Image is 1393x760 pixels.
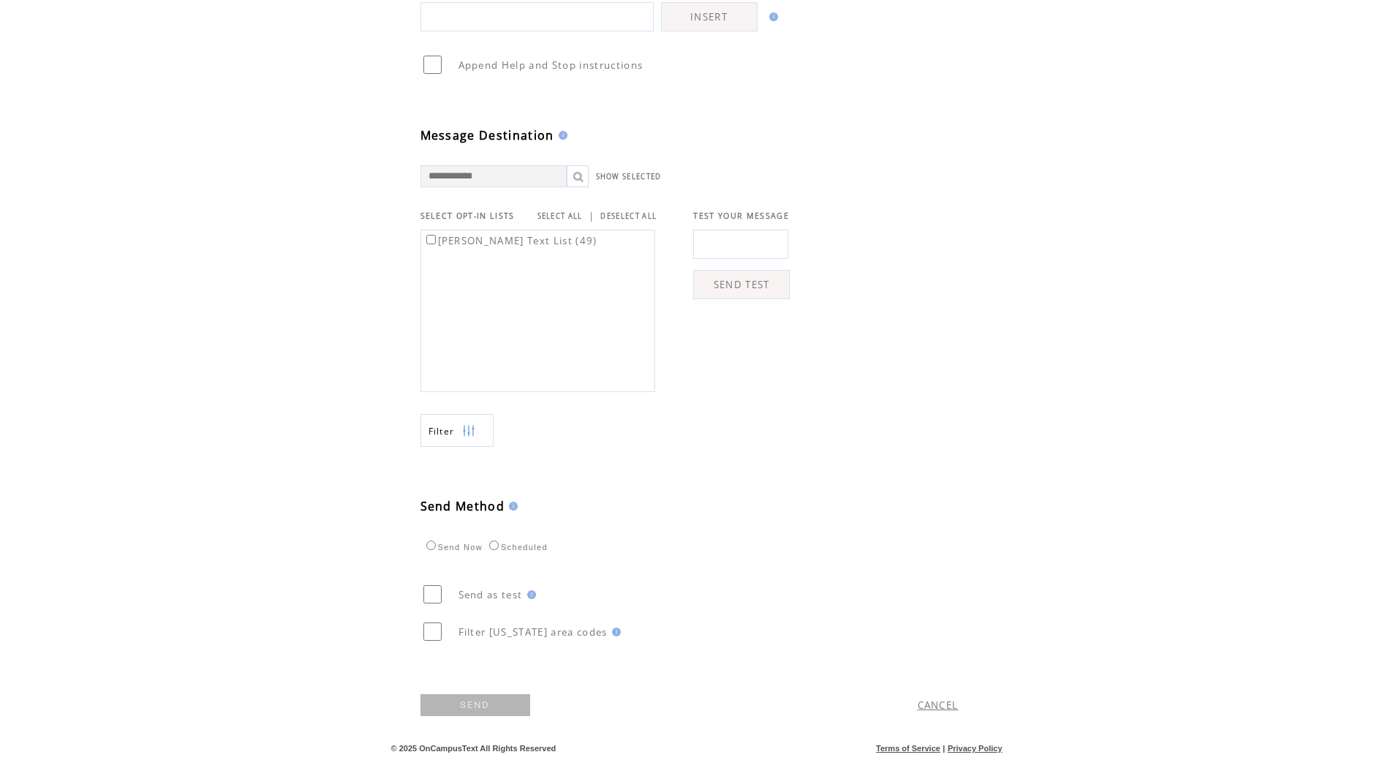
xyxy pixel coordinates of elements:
img: help.gif [554,131,567,140]
span: Send as test [458,588,523,601]
span: | [589,209,594,222]
a: Terms of Service [876,744,940,753]
a: DESELECT ALL [600,211,657,221]
span: Message Destination [420,127,554,143]
span: Append Help and Stop instructions [458,59,643,72]
span: Show filters [429,425,455,437]
input: Send Now [426,541,436,550]
label: Send Now [423,543,483,552]
a: SHOW SELECTED [596,172,662,181]
a: Privacy Policy [948,744,1003,753]
a: SELECT ALL [537,211,583,221]
img: help.gif [765,12,778,21]
span: © 2025 OnCampusText All Rights Reserved [391,744,556,753]
label: [PERSON_NAME] Text List (49) [423,234,597,247]
img: help.gif [608,628,621,636]
input: [PERSON_NAME] Text List (49) [426,235,436,244]
a: SEND [420,694,530,716]
span: SELECT OPT-IN LISTS [420,211,515,221]
a: SEND TEST [693,270,790,299]
span: | [943,744,945,753]
a: CANCEL [918,699,959,712]
img: filters.png [462,415,475,448]
a: Filter [420,414,494,447]
span: Send Method [420,498,505,514]
label: Scheduled [486,543,548,552]
img: help.gif [505,502,518,511]
span: Filter [US_STATE] area codes [458,625,608,639]
span: TEST YOUR MESSAGE [693,211,789,221]
a: INSERT [661,2,758,31]
input: Scheduled [489,541,499,550]
img: help.gif [523,590,536,599]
